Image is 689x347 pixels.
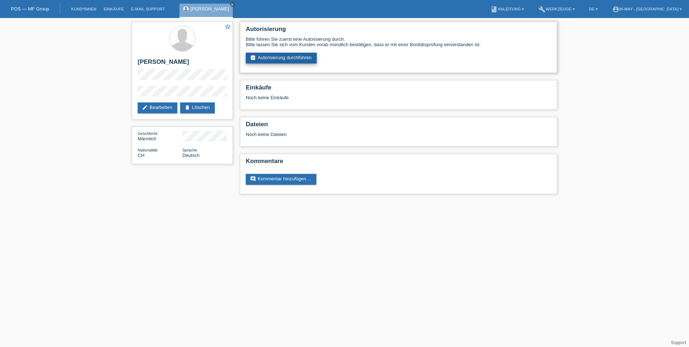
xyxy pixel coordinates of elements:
i: comment [250,176,256,182]
div: Bitte führen Sie zuerst eine Autorisierung durch. Bitte lassen Sie sich vom Kunden vorab mündlich... [246,36,551,47]
i: build [538,6,546,13]
a: buildWerkzeuge ▾ [535,7,578,11]
a: assignment_turned_inAutorisierung durchführen [246,53,317,63]
div: Noch keine Dateien [246,132,466,137]
a: editBearbeiten [138,102,177,113]
span: Geschlecht [138,131,157,136]
span: Schweiz [138,153,145,158]
a: Support [671,340,686,345]
a: close [230,2,235,7]
a: DE ▾ [586,7,601,11]
div: Männlich [138,131,182,141]
i: account_circle [612,6,619,13]
a: star_border [225,23,231,31]
a: E-Mail Support [128,7,169,11]
a: [PERSON_NAME] [191,6,229,12]
span: Nationalität [138,148,157,152]
a: Kund*innen [67,7,100,11]
i: assignment_turned_in [250,55,256,61]
i: star_border [225,23,231,30]
i: book [490,6,498,13]
a: Einkäufe [100,7,127,11]
h2: Autorisierung [246,26,551,36]
a: account_circlem-way - [GEOGRAPHIC_DATA] ▾ [609,7,685,11]
i: delete [185,105,190,110]
h2: Dateien [246,121,551,132]
i: edit [142,105,148,110]
i: close [231,3,234,6]
span: Sprache [182,148,197,152]
a: commentKommentar hinzufügen ... [246,174,316,185]
h2: Einkäufe [246,84,551,95]
a: deleteLöschen [180,102,215,113]
h2: Kommentare [246,158,551,168]
h2: [PERSON_NAME] [138,58,227,69]
span: Deutsch [182,153,200,158]
a: POS — MF Group [11,6,49,12]
a: bookAnleitung ▾ [487,7,528,11]
div: Noch keine Einkäufe [246,95,551,106]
